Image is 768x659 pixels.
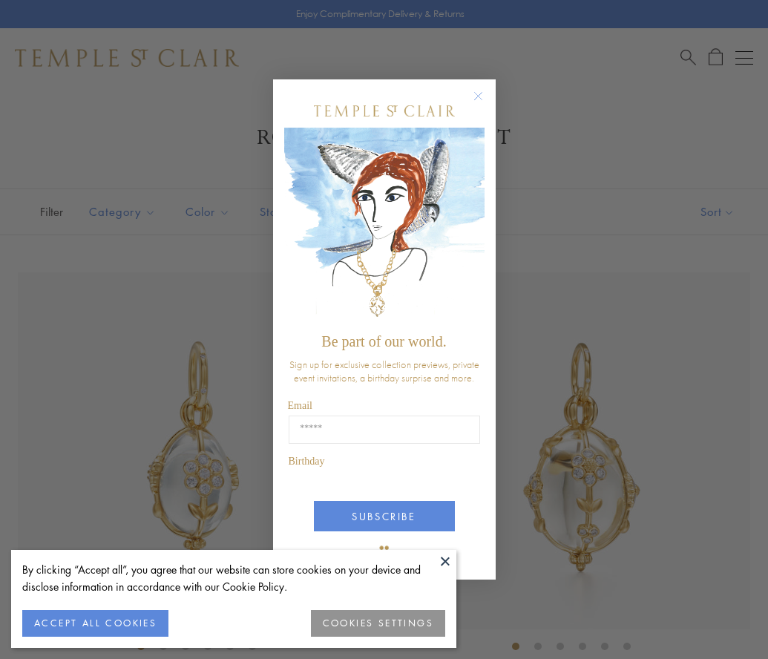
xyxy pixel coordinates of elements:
span: Email [288,400,312,411]
button: ACCEPT ALL COOKIES [22,610,168,637]
img: c4a9eb12-d91a-4d4a-8ee0-386386f4f338.jpeg [284,128,485,326]
span: Be part of our world. [321,333,446,350]
span: Birthday [289,456,325,467]
input: Email [289,416,480,444]
img: Temple St. Clair [314,105,455,117]
button: SUBSCRIBE [314,501,455,531]
button: Close dialog [476,94,495,113]
span: Sign up for exclusive collection previews, private event invitations, a birthday surprise and more. [289,358,479,384]
img: TSC [370,535,399,565]
div: By clicking “Accept all”, you agree that our website can store cookies on your device and disclos... [22,561,445,595]
button: COOKIES SETTINGS [311,610,445,637]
